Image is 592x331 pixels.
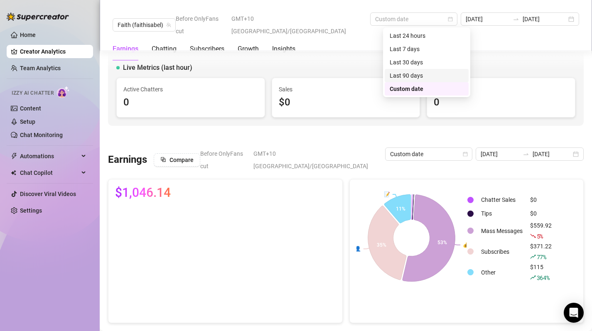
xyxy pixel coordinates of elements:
span: Sales [279,85,413,94]
td: Mass Messages [478,221,526,241]
a: Team Analytics [20,65,61,71]
span: calendar [463,152,468,157]
span: to [513,16,519,22]
div: Earnings [113,44,138,54]
button: Compare [154,153,200,167]
div: Open Intercom Messenger [564,303,584,323]
text: 👤 [354,245,361,252]
img: logo-BBDzfeDw.svg [7,12,69,21]
span: to [523,151,529,157]
a: Discover Viral Videos [20,191,76,197]
div: 0 [434,95,568,110]
span: Izzy AI Chatter [12,89,54,97]
div: Last 24 hours [390,31,464,40]
input: Start date [466,15,510,24]
span: Custom date [390,148,467,160]
span: 5 % [537,232,543,240]
td: Tips [478,207,526,220]
a: Content [20,105,41,112]
span: Before OnlyFans cut [176,12,226,37]
div: $115 [530,262,552,282]
input: End date [523,15,567,24]
input: Start date [481,150,519,159]
h3: Earnings [108,153,147,167]
div: Custom date [385,82,469,96]
div: Subscribers [190,44,224,54]
a: Creator Analytics [20,45,86,58]
span: Custom date [375,13,452,25]
text: 📝 [383,191,390,197]
span: Messages [434,85,568,94]
span: Live Metrics (last hour) [123,63,192,73]
div: Custom date [390,84,464,93]
span: Before OnlyFans cut [200,147,248,172]
span: GMT+10 [GEOGRAPHIC_DATA]/[GEOGRAPHIC_DATA] [253,147,381,172]
span: Active Chatters [123,85,258,94]
div: $0 [279,95,413,110]
div: $559.92 [530,221,552,241]
div: Insights [272,44,295,54]
td: Chatter Sales [478,194,526,206]
div: $0 [530,195,552,204]
div: Last 7 days [390,44,464,54]
span: rise [530,254,536,260]
span: Automations [20,150,79,163]
span: 364 % [537,274,550,282]
span: GMT+10 [GEOGRAPHIC_DATA]/[GEOGRAPHIC_DATA] [231,12,365,37]
span: team [166,22,171,27]
span: Faith (faithisabel) [118,19,171,31]
span: Compare [169,157,194,163]
a: Home [20,32,36,38]
div: Last 90 days [390,71,464,80]
a: Settings [20,207,42,214]
span: calendar [448,17,453,22]
div: Last 30 days [390,58,464,67]
div: Growth [238,44,259,54]
span: swap-right [523,151,529,157]
div: Last 7 days [385,42,469,56]
div: Last 30 days [385,56,469,69]
span: $1,046.14 [115,186,171,199]
span: fall [530,233,536,239]
td: Subscribes [478,242,526,262]
span: swap-right [513,16,519,22]
img: AI Chatter [57,86,70,98]
a: Setup [20,118,35,125]
div: Last 90 days [385,69,469,82]
div: $0 [530,209,552,218]
div: $371.22 [530,242,552,262]
span: thunderbolt [11,153,17,159]
span: 77 % [537,253,546,261]
a: Chat Monitoring [20,132,63,138]
span: Chat Copilot [20,166,79,179]
img: Chat Copilot [11,170,16,176]
input: End date [533,150,571,159]
text: 💰 [463,242,469,248]
div: 0 [123,95,258,110]
span: block [160,157,166,162]
div: Last 24 hours [385,29,469,42]
div: Chatting [152,44,177,54]
td: Other [478,262,526,282]
span: rise [530,275,536,280]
